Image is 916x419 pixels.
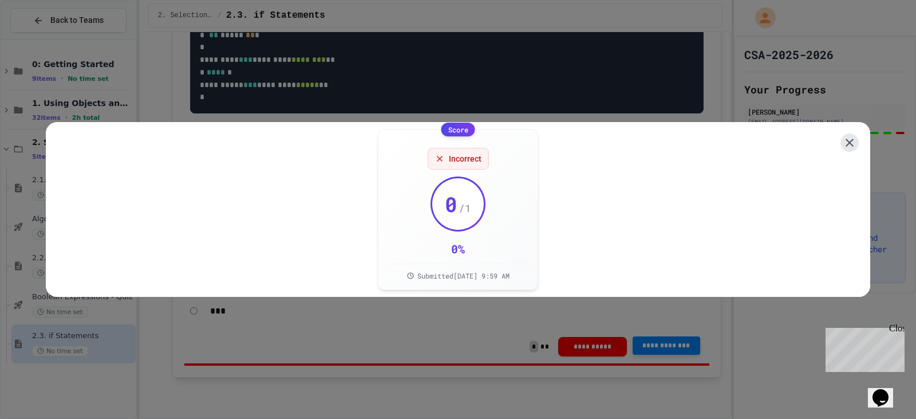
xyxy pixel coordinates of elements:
[451,241,465,257] div: 0 %
[868,373,905,408] iframe: chat widget
[449,153,481,165] span: Incorrect
[821,323,905,372] iframe: chat widget
[417,271,510,280] span: Submitted [DATE] 9:59 AM
[5,5,79,73] div: Chat with us now!Close
[441,123,475,136] div: Score
[445,193,457,216] span: 0
[459,200,471,216] span: / 1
